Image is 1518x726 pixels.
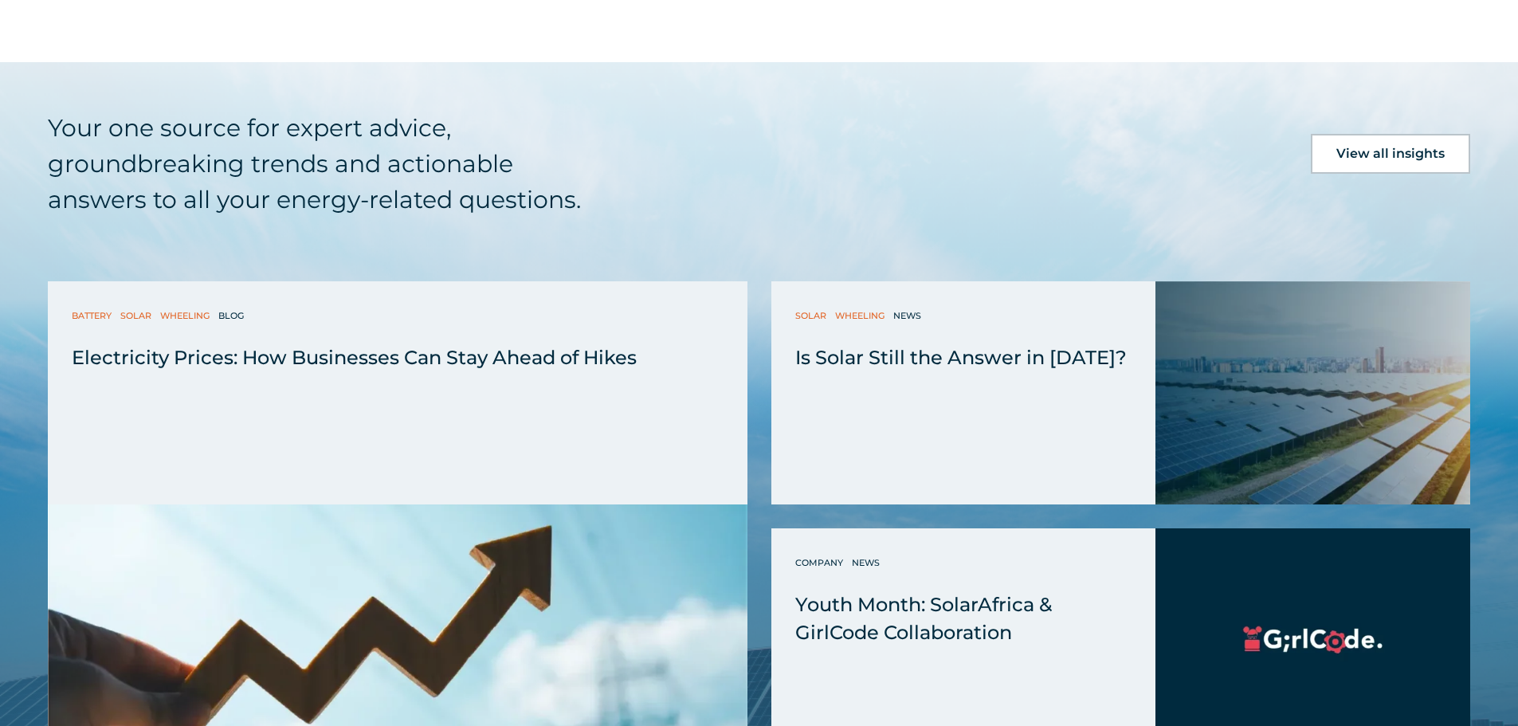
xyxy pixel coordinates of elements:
span: View all insights [1336,147,1445,160]
img: Solar Energy Commercial and Industrial Wheeling [1155,281,1470,504]
span: Is Solar Still the Answer in [DATE]? [795,346,1127,369]
span: Electricity Prices: How Businesses Can Stay Ahead of Hikes [72,346,637,369]
a: Wheeling [835,308,888,324]
a: Solar [795,308,830,324]
a: Company [795,555,847,571]
a: Battery [72,308,116,324]
a: News [893,308,925,324]
h5: Your one source for expert advice, groundbreaking trends and actionable answers to all your energ... [48,110,617,218]
a: Solar [120,308,155,324]
a: View all insights [1311,134,1470,174]
a: Wheeling [160,308,214,324]
a: Blog [218,308,248,324]
a: News [852,555,884,571]
span: Youth Month: SolarAfrica & GirlCode Collaboration [795,593,1052,644]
